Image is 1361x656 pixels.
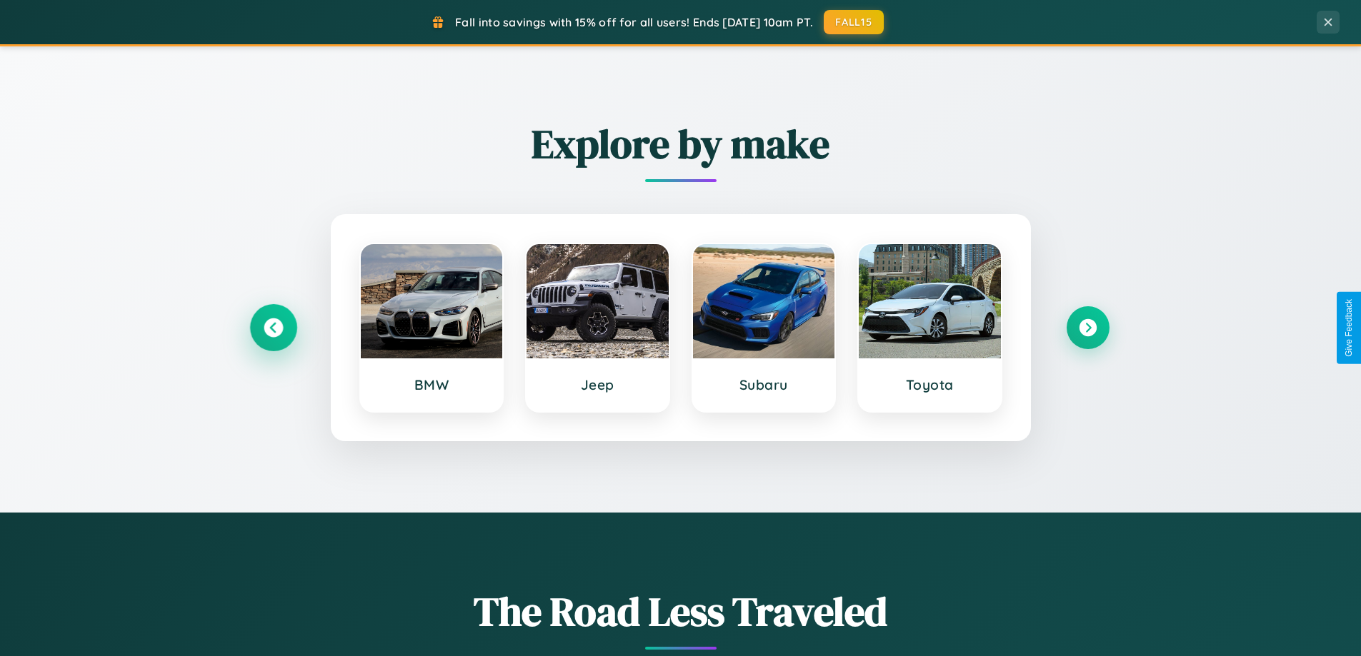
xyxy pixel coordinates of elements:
[252,116,1110,171] h2: Explore by make
[375,376,489,393] h3: BMW
[824,10,884,34] button: FALL15
[873,376,987,393] h3: Toyota
[707,376,821,393] h3: Subaru
[541,376,654,393] h3: Jeep
[252,584,1110,639] h1: The Road Less Traveled
[455,15,813,29] span: Fall into savings with 15% off for all users! Ends [DATE] 10am PT.
[1344,299,1354,357] div: Give Feedback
